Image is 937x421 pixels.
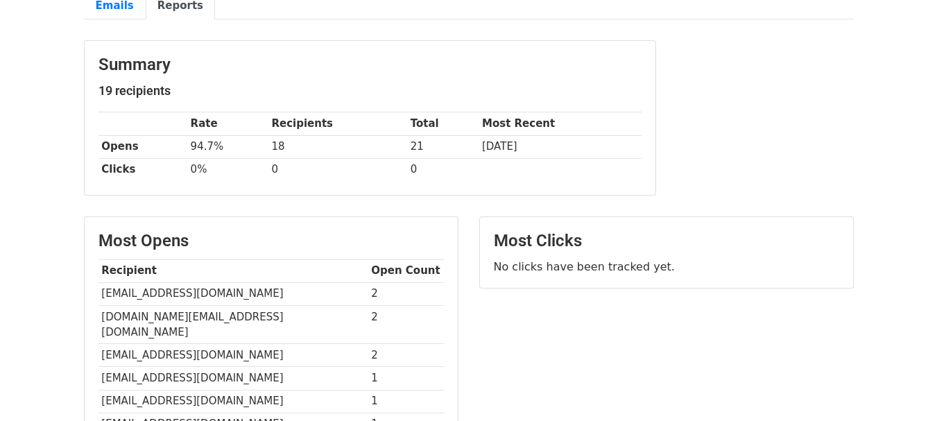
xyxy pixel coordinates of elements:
td: [EMAIL_ADDRESS][DOMAIN_NAME] [98,282,368,305]
td: [DOMAIN_NAME][EMAIL_ADDRESS][DOMAIN_NAME] [98,305,368,344]
td: 21 [407,135,479,158]
td: 18 [268,135,407,158]
h3: Most Opens [98,231,444,251]
td: 1 [368,367,444,390]
td: 2 [368,344,444,367]
td: 2 [368,305,444,344]
h5: 19 recipients [98,83,642,98]
td: 94.7% [187,135,268,158]
td: 0 [268,158,407,181]
iframe: Chat Widget [868,354,937,421]
td: 1 [368,390,444,413]
th: Clicks [98,158,187,181]
th: Rate [187,112,268,135]
td: 0 [407,158,479,181]
th: Recipient [98,259,368,282]
p: No clicks have been tracked yet. [494,259,839,274]
th: Open Count [368,259,444,282]
td: [EMAIL_ADDRESS][DOMAIN_NAME] [98,344,368,367]
h3: Most Clicks [494,231,839,251]
td: [EMAIL_ADDRESS][DOMAIN_NAME] [98,367,368,390]
th: Opens [98,135,187,158]
h3: Summary [98,55,642,75]
th: Total [407,112,479,135]
td: [DATE] [479,135,641,158]
th: Most Recent [479,112,641,135]
td: 0% [187,158,268,181]
th: Recipients [268,112,407,135]
td: [EMAIL_ADDRESS][DOMAIN_NAME] [98,390,368,413]
td: 2 [368,282,444,305]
